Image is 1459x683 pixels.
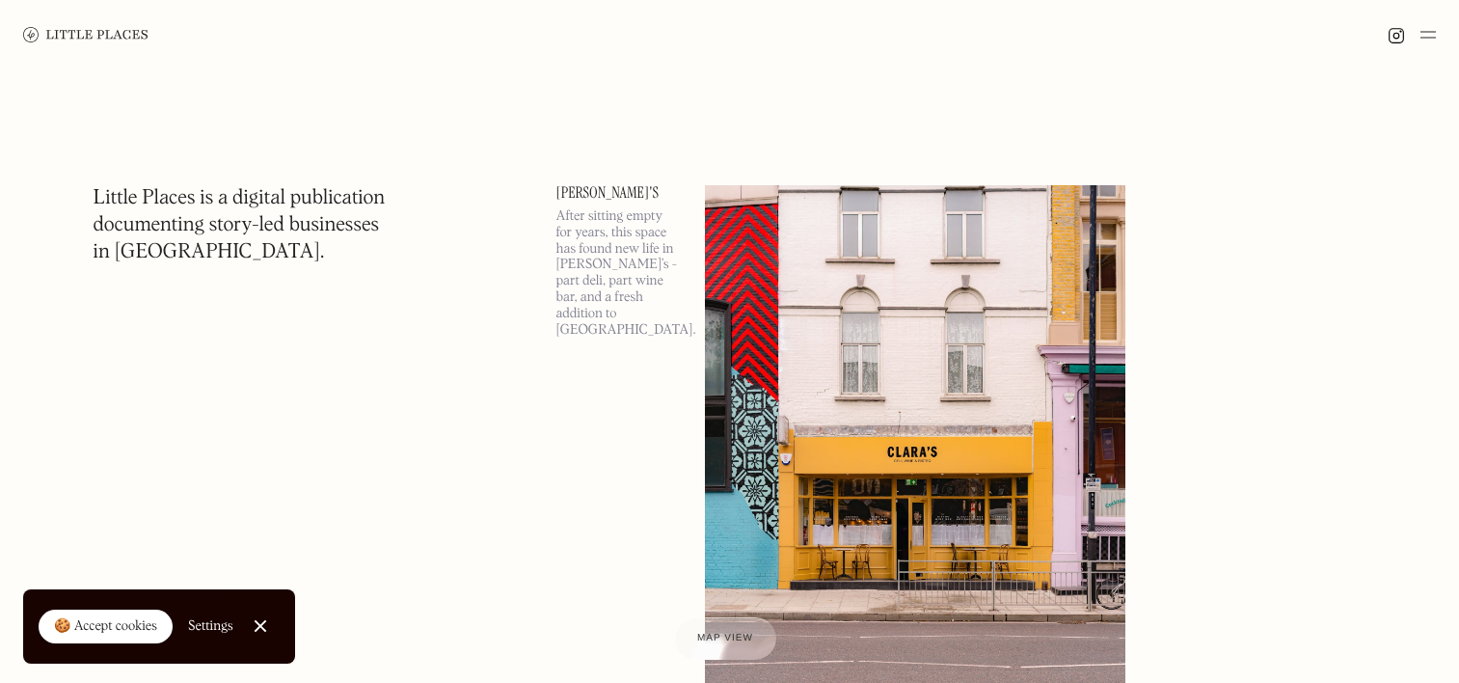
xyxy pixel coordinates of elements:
a: Settings [188,605,233,648]
div: Settings [188,619,233,633]
div: Close Cookie Popup [259,626,260,627]
div: 🍪 Accept cookies [54,617,157,637]
a: Close Cookie Popup [241,607,280,645]
a: 🍪 Accept cookies [39,610,173,644]
p: After sitting empty for years, this space has found new life in [PERSON_NAME]’s - part deli, part... [556,208,682,338]
a: Map view [674,617,776,660]
a: [PERSON_NAME]'s [556,185,682,201]
span: Map view [697,633,753,643]
h1: Little Places is a digital publication documenting story-led businesses in [GEOGRAPHIC_DATA]. [94,185,386,266]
